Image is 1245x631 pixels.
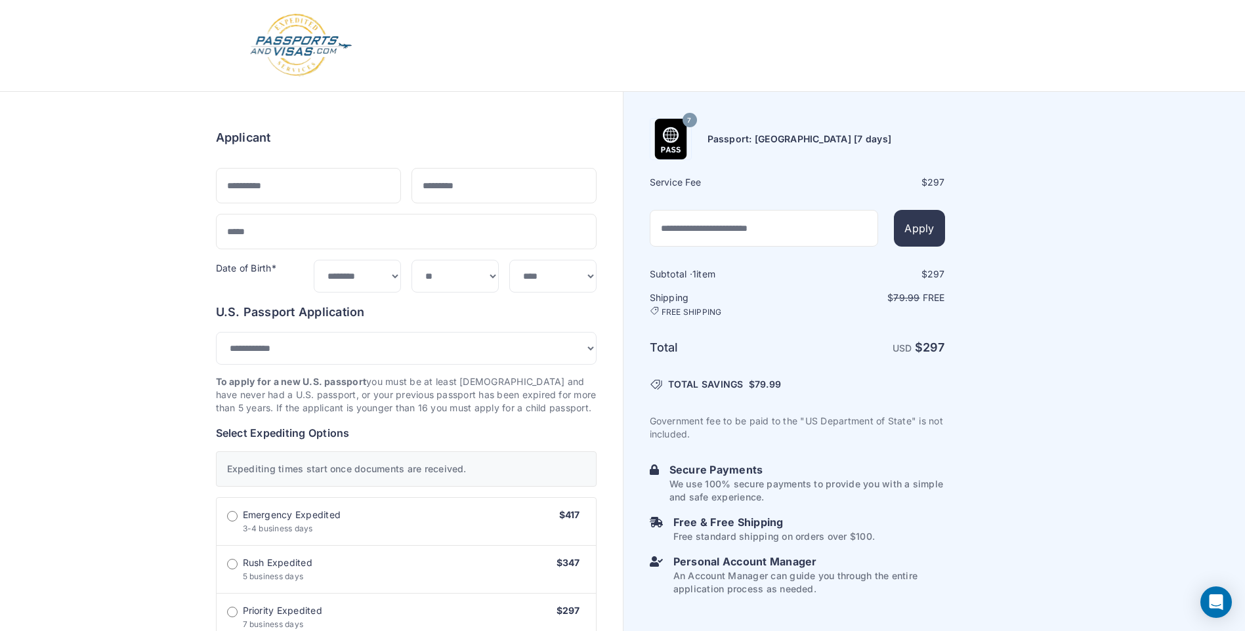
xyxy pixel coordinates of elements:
[650,176,796,189] h6: Service Fee
[893,342,912,354] span: USD
[673,554,945,569] h6: Personal Account Manager
[216,129,271,147] h6: Applicant
[927,176,945,188] span: 297
[662,307,722,317] span: FREE SHIPPING
[893,292,919,303] span: 79.99
[894,210,944,247] button: Apply
[755,378,781,390] span: 79.99
[650,338,796,357] h6: Total
[243,604,322,617] span: Priority Expedited
[216,303,597,321] h6: U.S. Passport Application
[669,478,945,504] p: We use 100% secure payments to provide you with a simple and safe experience.
[668,378,744,391] span: TOTAL SAVINGS
[243,523,313,533] span: 3-4 business days
[216,376,367,387] strong: To apply for a new U.S. passport
[557,557,580,568] span: $347
[799,176,945,189] div: $
[923,340,945,354] span: 297
[243,556,312,569] span: Rush Expedited
[707,132,892,146] h6: Passport: [GEOGRAPHIC_DATA] [7 days]
[243,571,304,581] span: 5 business days
[673,569,945,596] p: An Account Manager can guide you through the entire application process as needed.
[650,268,796,281] h6: Subtotal · item
[799,268,945,281] div: $
[559,509,580,520] span: $417
[673,530,875,543] p: Free standard shipping on orders over $100.
[1200,586,1232,618] div: Open Intercom Messenger
[923,292,945,303] span: Free
[692,268,696,279] span: 1
[915,340,945,354] strong: $
[243,508,341,521] span: Emergency Expedited
[650,415,945,441] p: Government fee to be paid to the "US Department of State" is not included.
[673,514,875,530] h6: Free & Free Shipping
[216,375,597,415] p: you must be at least [DEMOGRAPHIC_DATA] and have never had a U.S. passport, or your previous pass...
[669,462,945,478] h6: Secure Payments
[557,605,580,616] span: $297
[927,268,945,279] span: 297
[216,262,276,274] label: Date of Birth*
[650,119,691,159] img: Product Name
[799,291,945,304] p: $
[650,291,796,317] h6: Shipping
[249,13,353,78] img: Logo
[243,619,304,629] span: 7 business days
[687,112,691,129] span: 7
[749,378,781,391] span: $
[216,425,597,441] h6: Select Expediting Options
[216,451,597,487] div: Expediting times start once documents are received.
